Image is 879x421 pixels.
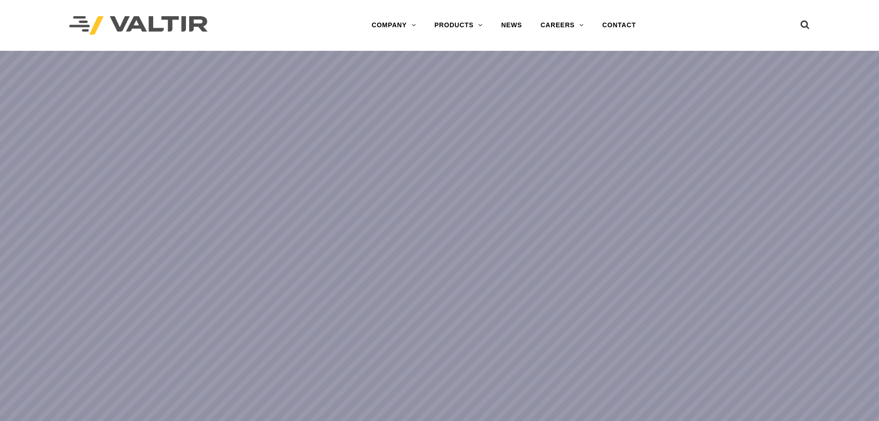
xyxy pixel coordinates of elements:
a: PRODUCTS [425,16,492,35]
a: CONTACT [593,16,645,35]
a: NEWS [492,16,531,35]
a: COMPANY [362,16,425,35]
a: CAREERS [531,16,593,35]
a: LEARN MORE [496,316,609,344]
img: Valtir [69,16,208,35]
